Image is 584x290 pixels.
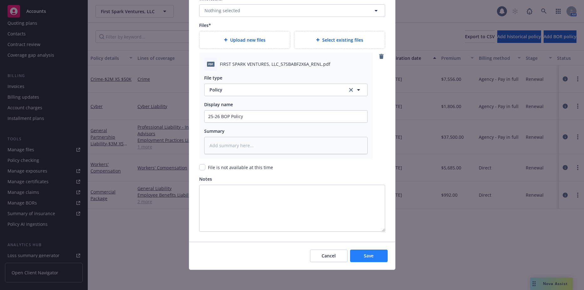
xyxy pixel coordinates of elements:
span: File type [204,75,222,81]
div: Select existing files [294,31,385,49]
a: clear selection [347,86,355,94]
span: Upload new files [230,37,266,43]
span: File is not available at this time [208,164,273,170]
span: Display name [204,101,233,107]
div: Upload new files [199,31,290,49]
span: Cancel [322,253,336,259]
button: Cancel [310,250,348,262]
button: Policyclear selection [204,84,368,96]
a: remove [378,53,385,60]
span: Summary [204,128,225,134]
button: Save [350,250,388,262]
input: Add display name here... [204,111,367,122]
span: Select existing files [322,37,363,43]
span: Save [364,253,374,259]
span: pdf [207,62,214,66]
span: Policy [209,86,340,93]
span: Notes [199,176,212,182]
button: Nothing selected [199,4,385,17]
span: Files* [199,22,211,28]
span: Nothing selected [204,7,240,14]
span: FIRST SPARK VENTURES, LLC_57SBABF2X6A_RENL.pdf [220,61,330,67]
